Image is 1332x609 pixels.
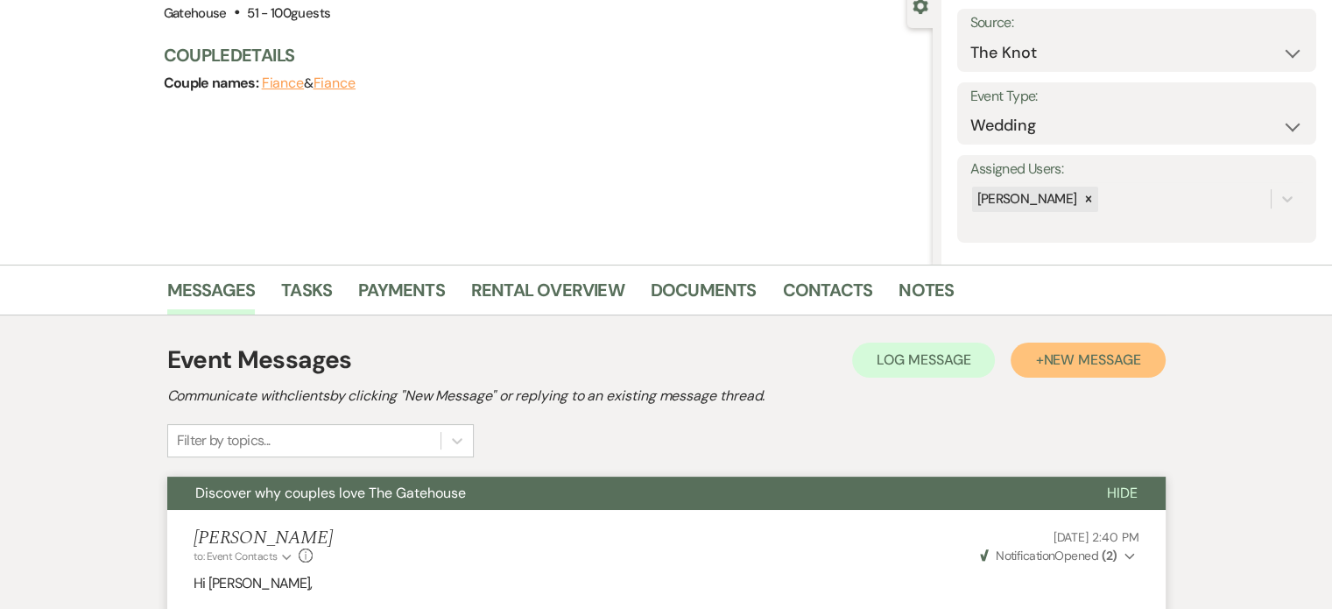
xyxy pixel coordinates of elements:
[195,484,466,502] span: Discover why couples love The Gatehouse
[977,547,1139,565] button: NotificationOpened (2)
[877,351,970,369] span: Log Message
[972,187,1080,212] div: [PERSON_NAME]
[970,84,1303,110] label: Event Type:
[164,4,227,22] span: Gatehouse
[262,76,305,90] button: Fiance
[262,74,356,92] span: &
[651,276,757,315] a: Documents
[1043,351,1140,369] span: New Message
[313,76,356,90] button: Fiance
[980,548,1117,563] span: Opened
[167,477,1079,510] button: Discover why couples love The Gatehouse
[167,276,256,315] a: Messages
[852,343,995,378] button: Log Message
[1011,343,1165,378] button: +New Message
[167,386,1166,407] h2: Communicate with clients by clicking "New Message" or replying to an existing message thread.
[996,548,1054,563] span: Notification
[970,157,1303,182] label: Assigned Users:
[164,74,262,92] span: Couple names:
[194,528,333,549] h5: [PERSON_NAME]
[1079,477,1166,510] button: Hide
[247,4,330,22] span: 51 - 100 guests
[1107,484,1138,502] span: Hide
[1053,529,1138,545] span: [DATE] 2:40 PM
[194,549,278,563] span: to: Event Contacts
[164,43,915,67] h3: Couple Details
[167,342,352,379] h1: Event Messages
[194,572,1139,595] p: Hi [PERSON_NAME],
[899,276,954,315] a: Notes
[177,430,271,451] div: Filter by topics...
[194,549,294,564] button: to: Event Contacts
[970,11,1303,36] label: Source:
[1101,548,1117,563] strong: ( 2 )
[783,276,873,315] a: Contacts
[281,276,332,315] a: Tasks
[471,276,624,315] a: Rental Overview
[358,276,445,315] a: Payments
